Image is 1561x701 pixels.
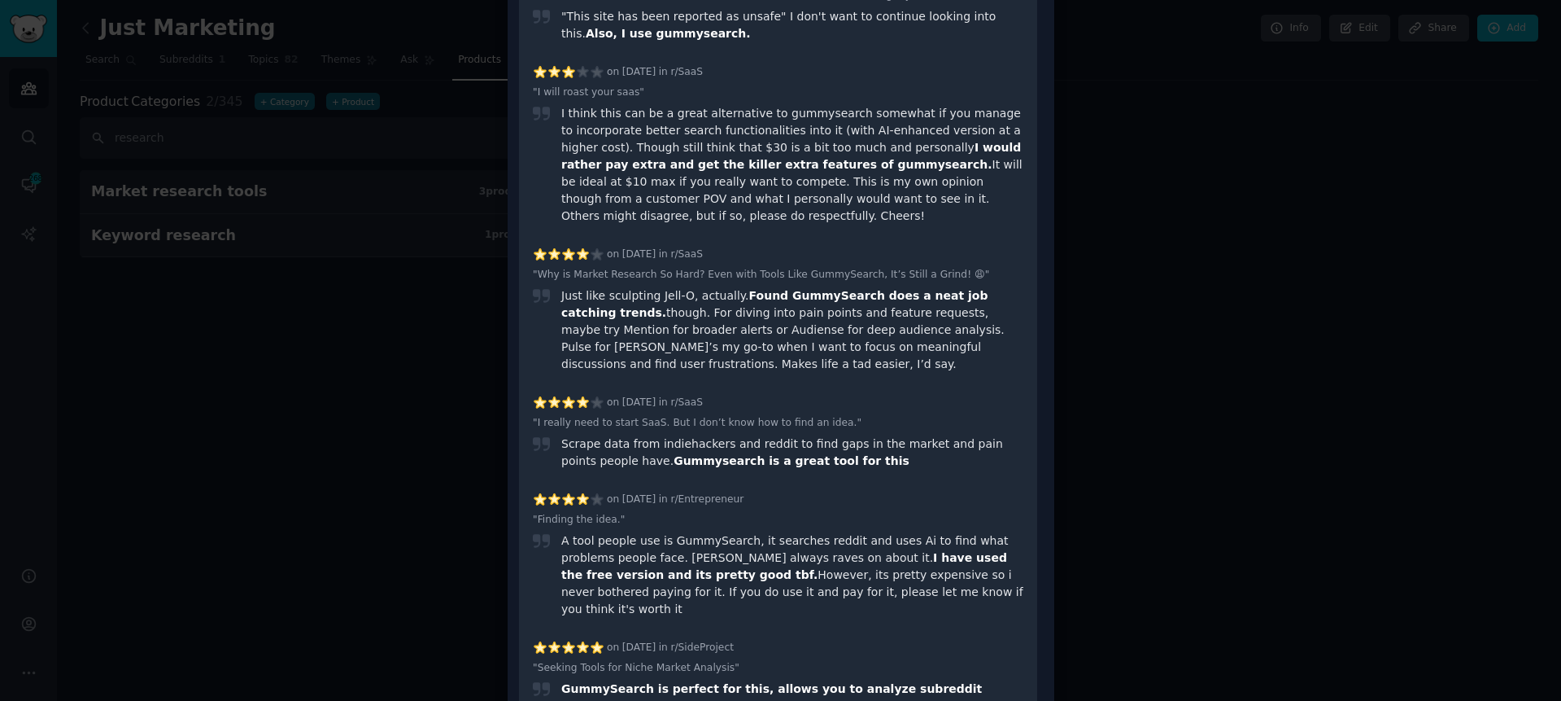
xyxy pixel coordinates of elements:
[670,396,703,410] a: r/SaaS
[622,248,656,262] a: [DATE]
[561,287,1026,373] div: Just like sculpting Jell-O, actually. though. For diving into pain points and feature requests, m...
[672,454,910,467] span: Gummysearch is a great tool for this
[670,493,743,507] a: r/Entrepreneur
[659,641,668,655] span: in
[533,416,861,431] a: "I really need to start SaaS. But I don’t know how to find an idea."
[670,248,703,262] a: r/SaaS
[561,105,1026,225] div: I think this can be a great alternative to gummysearch somewhat if you manage to incorporate bett...
[607,493,619,507] span: on
[622,396,656,410] a: [DATE]
[533,661,739,676] a: "Seeking Tools for Niche Market Analysis"
[607,396,619,410] span: on
[659,248,668,262] span: in
[607,248,619,262] span: on
[659,396,668,410] span: in
[561,289,988,319] span: Found GummySearch does a neat job catching trends.
[670,65,703,80] a: r/SaaS
[622,641,656,655] a: [DATE]
[533,268,989,283] a: "Why is Market Research So Hard? Even with Tools Like GummySearch, It’s Still a Grind! 😩"
[561,436,1026,470] div: Scrape data from indiehackers and reddit to find gaps in the market and pain points people have.
[607,65,619,80] span: on
[622,65,656,80] a: [DATE]
[659,65,668,80] span: in
[561,532,1026,618] div: A tool people use is GummySearch, it searches reddit and uses Ai to find what problems people fac...
[584,27,752,40] span: Also, I use gummysearch.
[622,493,656,507] a: [DATE]
[533,85,644,100] a: "I will roast your saas"
[670,641,734,655] a: r/SideProject
[561,8,1026,42] div: "This site has been reported as unsafe" I don't want to continue looking into this.
[533,513,625,528] a: "Finding the idea."
[607,641,619,655] span: on
[659,493,668,507] span: in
